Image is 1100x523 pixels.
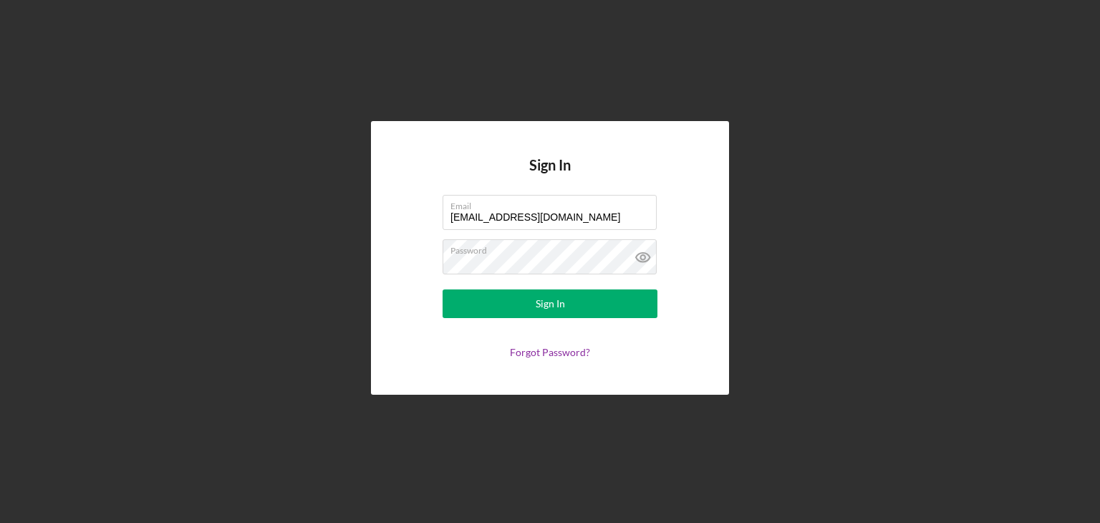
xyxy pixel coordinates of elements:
[529,157,571,195] h4: Sign In
[450,196,657,211] label: Email
[536,289,565,318] div: Sign In
[510,346,590,358] a: Forgot Password?
[450,240,657,256] label: Password
[443,289,657,318] button: Sign In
